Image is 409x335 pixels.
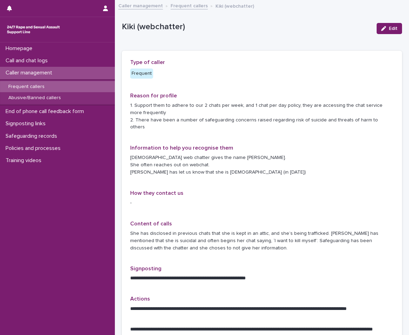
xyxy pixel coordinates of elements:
p: End of phone call feedback form [3,108,89,115]
span: Actions [130,296,150,302]
span: Edit [389,26,398,31]
span: Content of calls [130,221,172,226]
span: Information to help you recognise them [130,145,233,151]
a: Frequent callers [171,1,208,9]
p: Frequent callers [3,84,50,90]
p: Training videos [3,157,47,164]
p: She has disclosed in previous chats that she is kept in an attic, and she’s being trafficked. [PE... [130,230,394,252]
span: Signposting [130,266,162,271]
p: Safeguarding records [3,133,63,139]
p: 1. Support them to adhere to our 2 chats per week, and 1 chat per day policy, they are accessing ... [130,102,394,131]
p: Signposting links [3,120,51,127]
button: Edit [377,23,402,34]
div: Frequent [130,69,153,79]
p: Abusive/Banned callers [3,95,66,101]
p: - [130,199,212,207]
img: rhQMoQhaT3yELyF149Cw [6,23,61,37]
p: Policies and processes [3,145,66,152]
p: Kiki (webchatter) [215,2,254,9]
p: Kiki (webchatter) [122,22,371,32]
a: Caller management [118,1,163,9]
p: [DEMOGRAPHIC_DATA] web chatter gives the name [PERSON_NAME]. She often reaches out on webchat. [P... [130,154,394,176]
p: Caller management [3,70,58,76]
span: Type of caller [130,59,165,65]
p: Call and chat logs [3,57,53,64]
span: How they contact us [130,190,183,196]
p: Homepage [3,45,38,52]
span: Reason for profile [130,93,177,98]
